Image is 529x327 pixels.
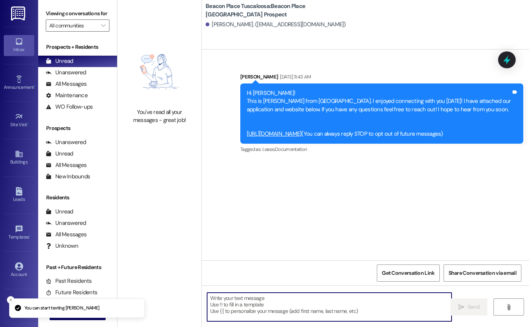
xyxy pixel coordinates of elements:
[46,242,78,250] div: Unknown
[27,121,29,126] span: •
[206,2,358,19] b: Beacon Place Tuscaloosa: Beacon Place [GEOGRAPHIC_DATA] Prospect
[46,231,87,239] div: All Messages
[4,297,34,318] a: Support
[506,304,511,310] i: 
[449,269,516,277] span: Share Conversation via email
[458,304,464,310] i: 
[46,138,86,146] div: Unanswered
[377,264,439,282] button: Get Conversation Link
[46,150,73,158] div: Unread
[4,260,34,281] a: Account
[46,289,97,297] div: Future Residents
[4,147,34,168] a: Buildings
[46,69,86,77] div: Unanswered
[450,298,487,316] button: Send
[4,185,34,205] a: Leads
[126,39,193,104] img: empty-state
[38,124,117,132] div: Prospects
[11,6,27,21] img: ResiDesk Logo
[46,57,73,65] div: Unread
[38,43,117,51] div: Prospects + Residents
[382,269,434,277] span: Get Conversation Link
[46,173,90,181] div: New Inbounds
[126,108,193,125] div: You've read all your messages - great job!
[247,89,511,138] div: Hi [PERSON_NAME]! This is [PERSON_NAME] from [GEOGRAPHIC_DATA]. I enjoyed connecting with you [DA...
[24,305,100,312] p: You can start texting [PERSON_NAME]
[29,233,31,239] span: •
[468,303,479,311] span: Send
[46,161,87,169] div: All Messages
[278,73,311,81] div: [DATE] 11:43 AM
[46,91,88,99] div: Maintenance
[240,144,523,155] div: Tagged as:
[262,146,275,152] span: Lease ,
[46,208,73,216] div: Unread
[38,194,117,202] div: Residents
[444,264,521,282] button: Share Conversation via email
[46,103,93,111] div: WO Follow-ups
[4,223,34,243] a: Templates •
[46,219,86,227] div: Unanswered
[46,8,109,19] label: Viewing conversations for
[38,263,117,271] div: Past + Future Residents
[240,73,523,83] div: [PERSON_NAME]
[46,277,92,285] div: Past Residents
[4,110,34,131] a: Site Visit •
[4,35,34,56] a: Inbox
[46,80,87,88] div: All Messages
[275,146,307,152] span: Documentation
[7,296,14,304] button: Close toast
[34,83,35,89] span: •
[101,22,105,29] i: 
[206,21,346,29] div: [PERSON_NAME]. ([EMAIL_ADDRESS][DOMAIN_NAME])
[49,19,97,32] input: All communities
[247,130,302,138] a: [URL][DOMAIN_NAME]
